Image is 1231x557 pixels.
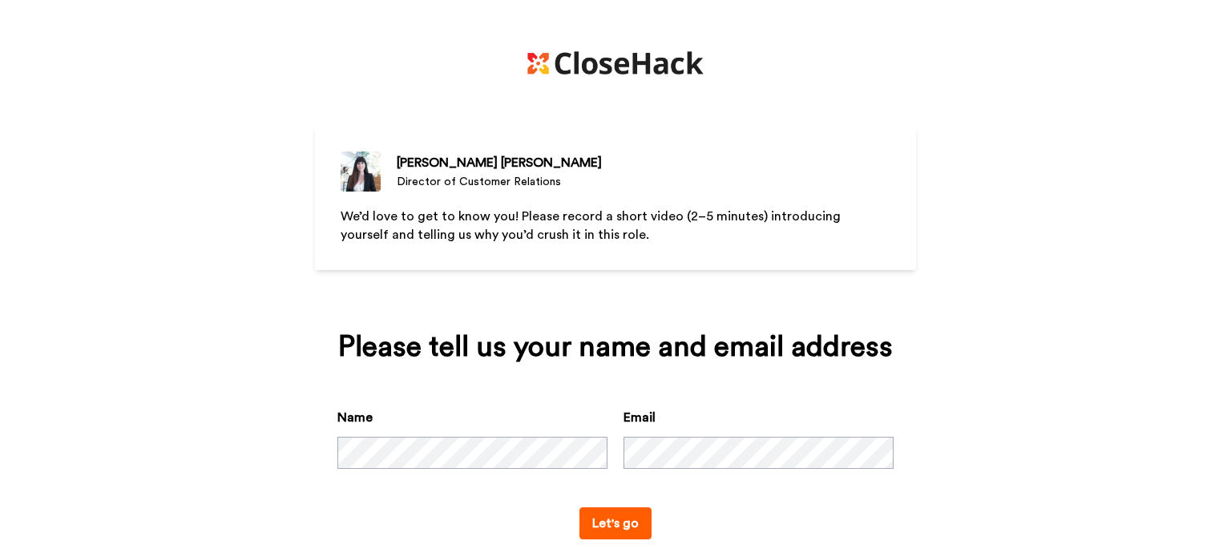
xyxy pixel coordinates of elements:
div: Director of Customer Relations [397,174,602,190]
img: Director of Customer Relations [341,151,381,192]
div: [PERSON_NAME] [PERSON_NAME] [397,153,602,172]
span: We’d love to get to know you! Please record a short video (2–5 minutes) introducing yourself and ... [341,210,844,241]
label: Name [337,408,373,427]
button: Let's go [579,507,652,539]
img: https://cdn.bonjoro.com/media/8ef20797-8052-423f-a066-3a70dff60c56/6f41e73b-fbe8-40a5-8aec-628176... [527,51,704,75]
label: Email [624,408,656,427]
div: Please tell us your name and email address [337,331,894,363]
